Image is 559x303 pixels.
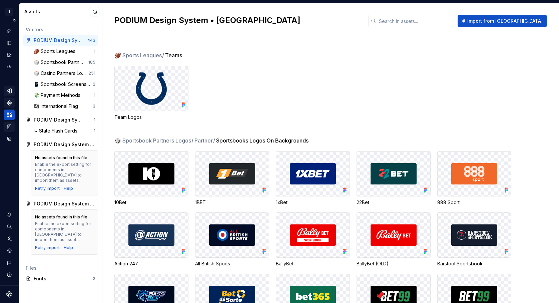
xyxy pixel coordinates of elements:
[4,257,15,268] button: Contact support
[34,92,83,99] div: 💸 Payment Methods
[35,162,94,183] div: Enable the export setting for components in [GEOGRAPHIC_DATA] to import them as assets.
[467,18,543,24] span: Import from [GEOGRAPHIC_DATA]
[114,51,164,59] span: 🏈 Sports Leagues
[23,198,98,209] a: PODIUM Design System • [GEOGRAPHIC_DATA]
[31,126,98,136] a: ↳ State Flash Cards1
[4,233,15,244] a: Invite team
[276,260,350,267] div: BallyBet
[87,38,95,43] div: 443
[437,199,511,206] div: 888 Sport
[458,15,547,27] button: Import from [GEOGRAPHIC_DATA]
[93,276,95,281] div: 2
[93,82,95,87] div: 2
[4,209,15,220] button: Notifications
[4,134,15,144] a: Data sources
[35,155,87,160] div: No assets found in this file
[34,59,88,66] div: 🎲 Sportsbook Partners Logos
[26,26,95,33] div: Vectors
[34,48,78,55] div: 🏈 Sports Leagues
[4,245,15,256] a: Settings
[64,186,73,191] a: Help
[34,117,83,123] div: PODIUM Design System • Components
[114,137,194,145] span: 🎲 Sportsbook Partners Logos
[5,8,13,16] div: S
[195,199,269,206] div: 1BET
[4,38,15,48] a: Documentation
[4,62,15,72] a: Code automation
[34,200,95,207] div: PODIUM Design System • [GEOGRAPHIC_DATA]
[114,260,188,267] div: Action 247
[4,98,15,108] a: Components
[34,128,80,134] div: ↳ State Flash Cards
[195,260,269,267] div: All British Sports
[88,71,95,76] div: 251
[34,141,95,148] div: PODIUM Design System • Foundations (Copy)
[88,60,95,65] div: 185
[276,199,350,206] div: 1xBet
[162,52,164,59] span: /
[216,137,309,145] span: Sportsbooks Logos On Backgrounds
[6,291,13,298] svg: Supernova Logo
[23,35,98,46] a: PODIUM Design System • [GEOGRAPHIC_DATA]443
[437,260,511,267] div: Barstool Sportsbook
[114,114,188,121] div: Team Logos
[357,199,431,206] div: 22Bet
[4,110,15,120] a: Assets
[191,137,193,144] span: /
[34,37,83,44] div: PODIUM Design System • [GEOGRAPHIC_DATA]
[23,115,98,125] a: PODIUM Design System • Components1
[31,68,98,79] a: 🎲 Casino Partners Logos251
[165,51,182,59] span: Teams
[35,245,60,250] button: Retry import
[34,275,93,282] div: Fonts
[31,90,98,101] a: 💸 Payment Methods1
[31,79,98,90] a: 📱 Sportsbook Screenshots2
[35,221,94,242] div: Enable the export setting for components in [GEOGRAPHIC_DATA] to import them as assets.
[35,186,60,191] button: Retry import
[34,70,88,77] div: 🎲 Casino Partners Logos
[35,214,87,220] div: No assets found in this file
[213,137,215,144] span: /
[34,103,81,110] div: 🏴‍☠️ International Flag
[4,122,15,132] a: Storybook stories
[23,273,98,284] a: Fonts2
[94,49,95,54] div: 1
[94,93,95,98] div: 1
[94,128,95,134] div: 1
[31,46,98,57] a: 🏈 Sports Leagues1
[357,260,431,267] div: BallyBet (OLD)
[64,245,73,250] a: Help
[23,139,98,150] a: PODIUM Design System • Foundations (Copy)
[4,26,15,36] a: Home
[1,4,17,19] button: S
[4,50,15,60] a: Analytics
[26,265,95,271] div: Files
[114,15,360,26] h2: PODIUM Design System • [GEOGRAPHIC_DATA]
[24,8,90,15] div: Assets
[31,101,98,112] a: 🏴‍☠️ International Flag3
[376,15,455,27] input: Search in assets...
[4,86,15,96] a: Design tokens
[9,16,19,25] button: Expand sidebar
[94,117,95,123] div: 1
[194,137,215,145] span: Partner
[4,221,15,232] button: Search ⌘K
